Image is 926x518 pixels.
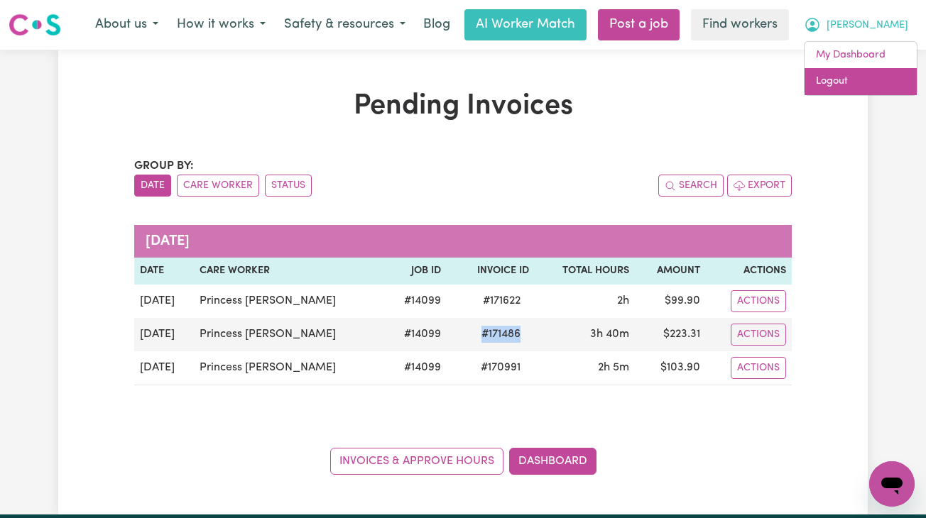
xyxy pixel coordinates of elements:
button: Safety & resources [275,10,415,40]
a: My Dashboard [805,42,917,69]
td: Princess [PERSON_NAME] [194,285,384,318]
button: Actions [731,357,786,379]
th: Total Hours [535,258,636,285]
td: $ 103.90 [635,351,705,385]
a: Dashboard [509,448,597,475]
span: 3 hours 40 minutes [590,329,629,340]
caption: [DATE] [134,225,792,258]
button: About us [86,10,168,40]
td: Princess [PERSON_NAME] [194,351,384,385]
a: Post a job [598,9,680,40]
span: [PERSON_NAME] [827,18,908,33]
a: Blog [415,9,459,40]
td: [DATE] [134,351,194,385]
td: [DATE] [134,318,194,351]
button: My Account [795,10,917,40]
div: My Account [804,41,917,96]
a: Invoices & Approve Hours [330,448,503,475]
button: Actions [731,290,786,312]
th: Amount [635,258,705,285]
h1: Pending Invoices [134,89,792,123]
button: sort invoices by date [134,175,171,197]
th: Job ID [384,258,447,285]
th: Invoice ID [447,258,535,285]
span: # 170991 [472,359,529,376]
th: Date [134,258,194,285]
span: # 171486 [473,326,529,343]
button: Actions [731,324,786,346]
td: Princess [PERSON_NAME] [194,318,384,351]
td: [DATE] [134,285,194,318]
a: Careseekers logo [9,9,61,41]
a: AI Worker Match [464,9,587,40]
button: Export [727,175,792,197]
th: Actions [706,258,792,285]
span: Group by: [134,160,194,172]
a: Find workers [691,9,789,40]
td: $ 223.31 [635,318,705,351]
button: sort invoices by care worker [177,175,259,197]
td: # 14099 [384,285,447,318]
span: 2 hours [617,295,629,307]
span: # 171622 [474,292,529,309]
td: # 14099 [384,318,447,351]
img: Careseekers logo [9,12,61,38]
td: $ 99.90 [635,285,705,318]
iframe: Button to launch messaging window [869,461,915,507]
button: How it works [168,10,275,40]
span: 2 hours 5 minutes [598,362,629,373]
button: sort invoices by paid status [265,175,312,197]
button: Search [658,175,724,197]
th: Care Worker [194,258,384,285]
a: Logout [805,68,917,95]
td: # 14099 [384,351,447,385]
